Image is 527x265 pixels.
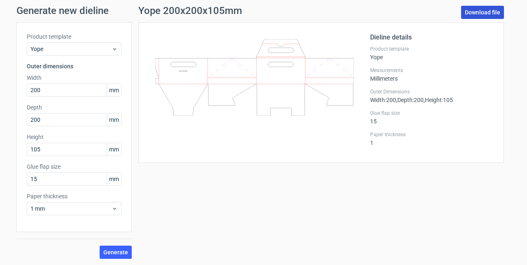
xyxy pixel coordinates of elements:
label: Glue flap size [27,163,121,171]
label: Outer Dimensions [370,88,494,95]
div: Yope [370,46,494,60]
h1: Generate new dieline [16,6,511,16]
span: mm [107,143,121,156]
h1: Yope 200x200x105mm [138,6,242,16]
span: mm [107,114,121,126]
span: Yope [30,45,112,53]
span: mm [107,84,121,96]
label: Height [27,133,121,141]
div: Millimeters [370,67,494,82]
span: 1 mm [30,205,112,213]
label: Product template [370,46,494,52]
label: Product template [27,33,121,41]
span: , Depth : 200 [396,97,424,103]
label: Paper thickness [27,192,121,200]
label: Measurements [370,67,494,74]
span: mm [107,173,121,185]
h2: Dieline details [370,33,494,42]
span: Width : 200 [370,97,396,103]
a: Download file [461,6,504,19]
span: Generate [103,249,128,255]
div: 1 [370,131,494,146]
h3: Outer dimensions [27,62,121,70]
label: Glue flap size [370,110,494,116]
span: , Height : 105 [424,97,453,103]
div: 15 [370,110,494,125]
label: Width [27,74,121,82]
button: Generate [100,246,132,259]
label: Depth [27,103,121,112]
label: Paper thickness [370,131,494,138]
